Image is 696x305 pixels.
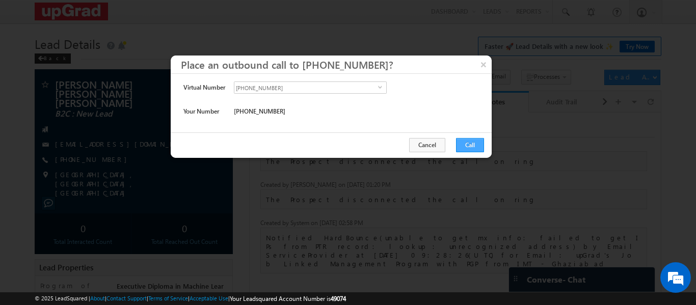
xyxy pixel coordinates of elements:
[409,138,445,152] button: Cancel
[183,107,219,116] span: Your Number
[106,295,147,301] a: Contact Support
[183,83,225,92] span: Virtual Number
[90,295,105,301] a: About
[234,82,378,93] span: [PHONE_NUMBER]
[35,294,346,303] span: © 2025 LeadSquared | | | | |
[181,56,492,73] h3: Place an outbound call to [PHONE_NUMBER]?
[475,56,492,73] button: ×
[331,295,346,302] span: 49074
[148,295,188,301] a: Terms of Service
[378,85,386,89] span: select
[456,138,484,152] button: Call
[234,107,285,116] span: [PHONE_NUMBER]
[230,295,346,302] span: Your Leadsquared Account Number is
[190,295,228,301] a: Acceptable Use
